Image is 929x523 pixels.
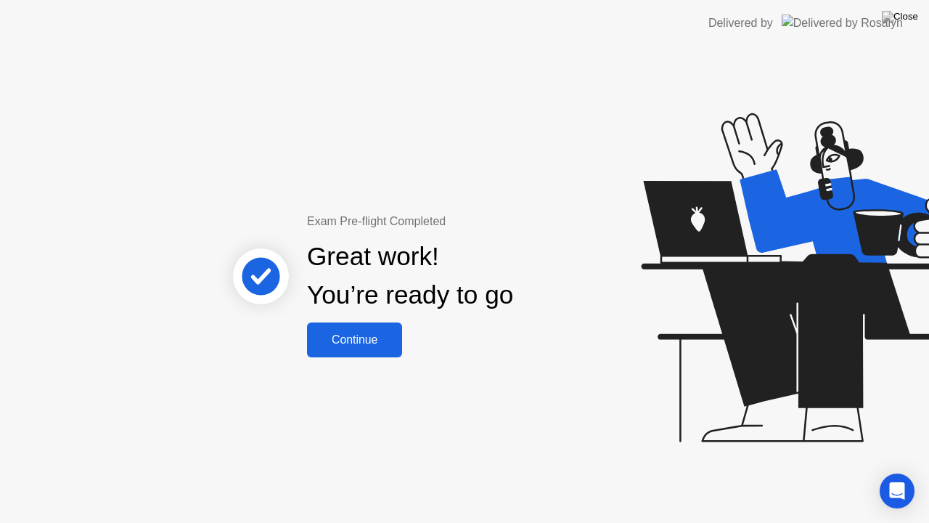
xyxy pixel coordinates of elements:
div: Delivered by [708,15,773,32]
div: Continue [311,333,398,346]
img: Close [882,11,918,23]
div: Exam Pre-flight Completed [307,213,607,230]
div: Open Intercom Messenger [880,474,914,508]
div: Great work! You’re ready to go [307,238,513,315]
img: Delivered by Rosalyn [782,15,903,31]
button: Continue [307,323,402,357]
